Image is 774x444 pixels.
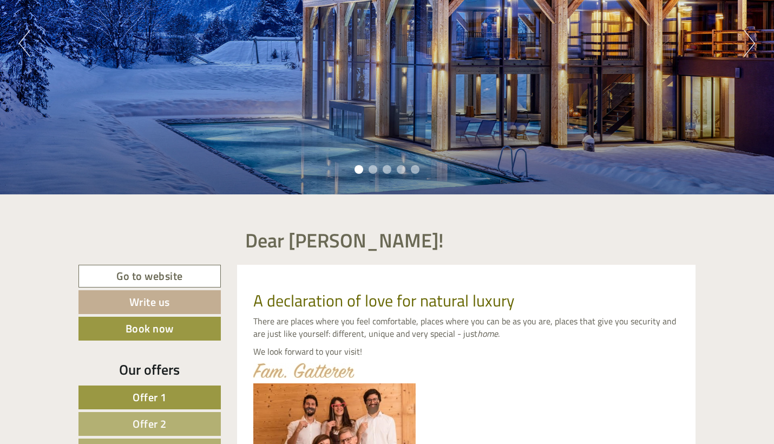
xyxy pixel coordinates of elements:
[78,360,221,380] div: Our offers
[78,265,221,288] a: Go to website
[19,30,30,57] button: Previous
[253,345,680,358] p: We look forward to your visit!
[253,288,514,313] span: A declaration of love for natural luxury
[253,315,680,340] p: There are places where you feel comfortable, places where you can be as you are, places that give...
[245,230,444,251] h1: Dear [PERSON_NAME]!
[133,415,167,432] span: Offer 2
[477,327,498,340] em: home
[744,30,755,57] button: Next
[133,389,167,406] span: Offer 1
[78,290,221,314] a: Write us
[78,317,221,341] a: Book now
[253,363,355,378] img: image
